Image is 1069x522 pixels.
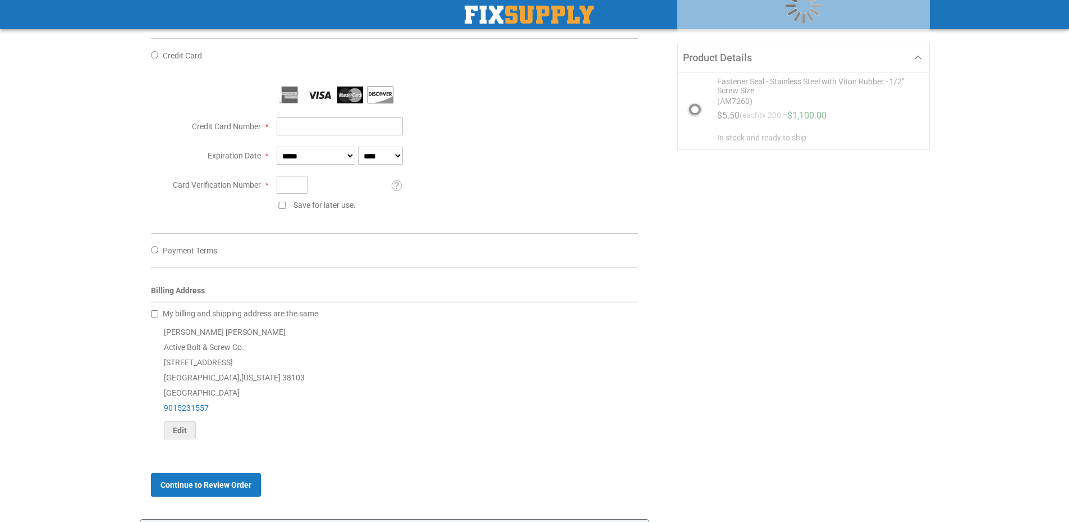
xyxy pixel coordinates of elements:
span: Credit Card [163,51,202,60]
img: MasterCard [337,87,363,103]
div: [PERSON_NAME] [PERSON_NAME] Active Bolt & Screw Co. [STREET_ADDRESS] [GEOGRAPHIC_DATA] , 38103 [G... [151,325,639,439]
button: Continue to Review Order [151,473,261,497]
img: Fix Industrial Supply [465,6,594,24]
img: Visa [307,87,333,103]
span: [US_STATE] [241,373,281,382]
img: Discover [368,87,393,103]
span: Card Verification Number [173,180,261,189]
span: Expiration Date [208,151,261,160]
span: Edit [173,426,187,435]
span: Credit Card Number [192,122,261,131]
button: Edit [164,421,196,439]
span: Continue to Review Order [160,480,251,489]
a: 9015231557 [164,403,209,412]
img: American Express [277,87,302,103]
div: Billing Address [151,285,639,302]
span: My billing and shipping address are the same [163,309,318,318]
span: Payment Terms [163,246,217,255]
span: Save for later use. [293,201,356,210]
a: store logo [465,6,594,24]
